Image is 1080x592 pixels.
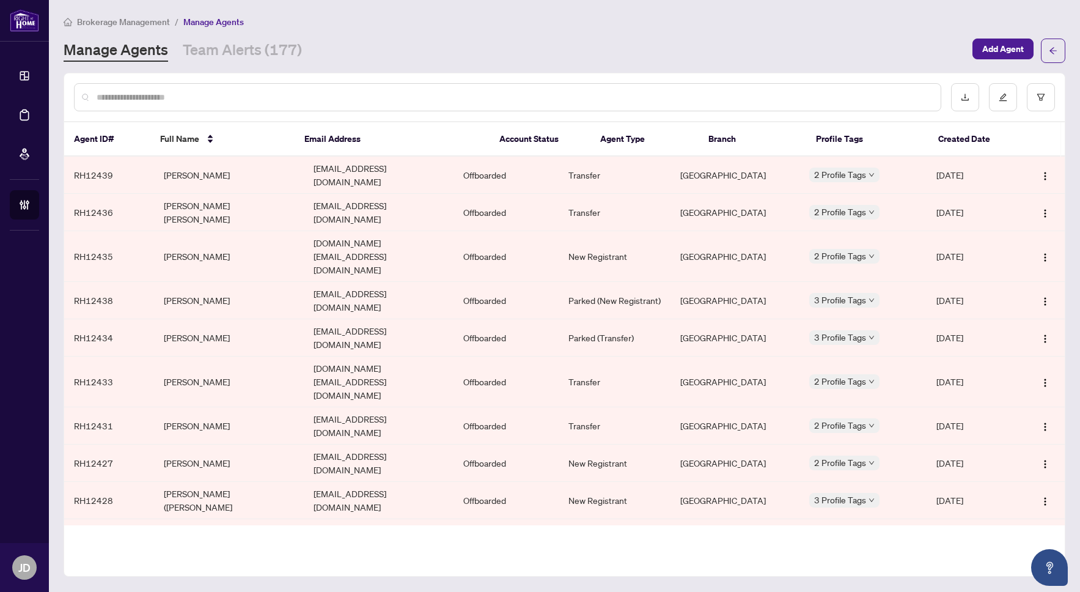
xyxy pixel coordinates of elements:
img: Logo [1040,459,1050,469]
td: [PERSON_NAME] [PERSON_NAME] [154,194,304,231]
td: Offboarded [454,319,559,357]
span: 2 Profile Tags [814,456,866,470]
td: [PERSON_NAME] [154,407,304,445]
button: Logo [1035,416,1055,435]
td: [DATE] [927,445,1016,482]
th: Email Address [295,122,490,157]
button: Logo [1035,202,1055,222]
td: [EMAIL_ADDRESS][DOMAIN_NAME] [304,157,454,194]
td: [PERSON_NAME] [154,519,304,557]
td: RH12427 [64,445,154,482]
td: Offboarded [454,231,559,282]
img: Logo [1040,297,1050,306]
td: Offboarded [454,357,559,407]
td: RH12428 [64,482,154,519]
td: [EMAIL_ADDRESS][DOMAIN_NAME] [304,407,454,445]
span: 3 Profile Tags [814,293,866,307]
td: [EMAIL_ADDRESS][DOMAIN_NAME] [304,445,454,482]
td: RH12434 [64,319,154,357]
td: New Registrant [559,445,671,482]
span: down [869,172,875,178]
button: Logo [1035,290,1055,310]
img: Logo [1040,497,1050,506]
td: RH12433 [64,357,154,407]
td: Parked (Transfer) [559,319,671,357]
td: [EMAIL_ADDRESS][DOMAIN_NAME] [304,482,454,519]
td: New Registrant [559,231,671,282]
td: [PERSON_NAME] [154,231,304,282]
td: [EMAIL_ADDRESS][DOMAIN_NAME] [304,319,454,357]
td: [PERSON_NAME] [154,319,304,357]
td: [EMAIL_ADDRESS][DOMAIN_NAME] [304,519,454,557]
span: down [869,253,875,259]
img: Logo [1040,171,1050,181]
td: New Registrant [559,482,671,519]
span: Full Name [160,132,199,146]
img: Logo [1040,378,1050,388]
span: Brokerage Management [77,17,170,28]
td: Transfer [559,519,671,557]
td: [DOMAIN_NAME][EMAIL_ADDRESS][DOMAIN_NAME] [304,231,454,282]
td: Transfer [559,407,671,445]
td: [DOMAIN_NAME][EMAIL_ADDRESS][DOMAIN_NAME] [304,357,454,407]
li: / [175,15,178,29]
td: Transfer [559,194,671,231]
th: Branch [699,122,807,157]
button: Logo [1035,372,1055,391]
td: [DATE] [927,194,1016,231]
td: RH12435 [64,231,154,282]
span: arrow-left [1049,46,1057,55]
td: [DATE] [927,157,1016,194]
button: filter [1027,83,1055,111]
button: Logo [1035,328,1055,347]
span: down [869,423,875,429]
span: down [869,335,875,341]
td: [EMAIL_ADDRESS][DOMAIN_NAME] [304,194,454,231]
span: 2 Profile Tags [814,205,866,219]
td: [DATE] [927,519,1016,557]
span: JD [18,559,31,576]
td: Parked (New Registrant) [559,282,671,319]
td: RH12431 [64,407,154,445]
td: [GEOGRAPHIC_DATA] [670,407,799,445]
td: Offboarded [454,482,559,519]
td: Transfer [559,357,671,407]
span: 3 Profile Tags [814,493,866,507]
span: Add Agent [982,39,1024,59]
button: Logo [1035,453,1055,473]
button: Logo [1035,246,1055,266]
span: 3 Profile Tags [814,330,866,344]
td: Transfer [559,157,671,194]
button: download [951,83,979,111]
td: Offboarded [454,157,559,194]
button: Logo [1035,490,1055,510]
span: down [869,297,875,303]
td: [PERSON_NAME] [154,445,304,482]
button: Add Agent [972,39,1034,59]
td: [GEOGRAPHIC_DATA] [670,319,799,357]
th: Profile Tags [806,122,928,157]
button: edit [989,83,1017,111]
a: Manage Agents [64,40,168,62]
th: Full Name [150,122,294,157]
td: RH12436 [64,194,154,231]
td: [PERSON_NAME] ([PERSON_NAME] [154,482,304,519]
span: down [869,379,875,385]
span: 2 Profile Tags [814,168,866,182]
td: [GEOGRAPHIC_DATA] [670,445,799,482]
span: down [869,497,875,503]
span: download [961,93,969,102]
td: Offboarded [454,407,559,445]
th: Agent ID# [64,122,150,157]
td: [DATE] [927,231,1016,282]
td: RH12439 [64,157,154,194]
span: 2 Profile Tags [814,249,866,263]
td: Offboarded [454,194,559,231]
td: [PERSON_NAME] [154,357,304,407]
img: Logo [1040,334,1050,344]
span: filter [1037,93,1045,102]
td: Offboarded [454,445,559,482]
td: Offboarded [454,282,559,319]
td: [DATE] [927,357,1016,407]
th: Created Date [928,122,1015,157]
